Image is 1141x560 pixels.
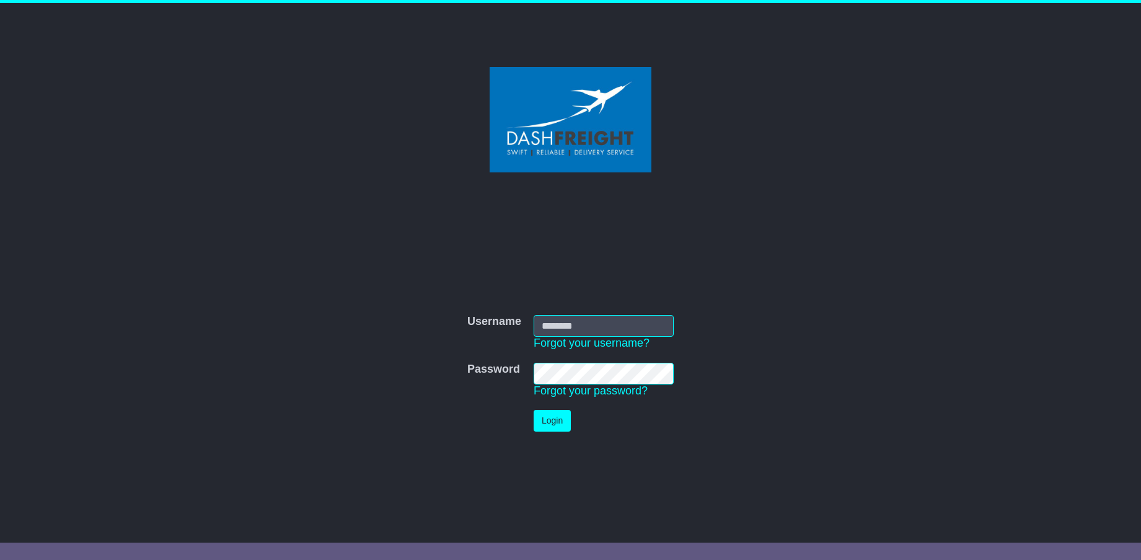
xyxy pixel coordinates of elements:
img: Dash Freight [490,67,652,172]
a: Forgot your password? [534,384,648,397]
a: Forgot your username? [534,337,650,349]
label: Password [467,363,520,376]
button: Login [534,410,571,432]
label: Username [467,315,521,329]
